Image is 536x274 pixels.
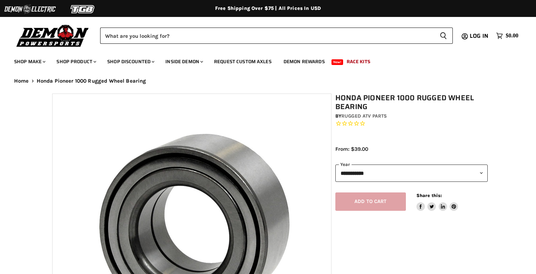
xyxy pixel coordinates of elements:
[341,113,387,119] a: Rugged ATV Parts
[506,32,518,39] span: $0.00
[100,28,434,44] input: Search
[335,120,488,127] span: Rated 0.0 out of 5 stars 0 reviews
[416,192,458,211] aside: Share this:
[416,193,442,198] span: Share this:
[335,165,488,182] select: year
[14,23,91,48] img: Demon Powersports
[4,2,56,16] img: Demon Electric Logo 2
[335,112,488,120] div: by
[493,31,522,41] a: $0.00
[9,54,50,69] a: Shop Make
[51,54,100,69] a: Shop Product
[341,54,376,69] a: Race Kits
[56,2,109,16] img: TGB Logo 2
[434,28,453,44] button: Search
[37,78,146,84] span: Honda Pioneer 1000 Rugged Wheel Bearing
[100,28,453,44] form: Product
[335,146,368,152] span: From: $39.00
[470,31,488,40] span: Log in
[278,54,330,69] a: Demon Rewards
[335,94,488,111] h1: Honda Pioneer 1000 Rugged Wheel Bearing
[331,59,343,65] span: New!
[102,54,159,69] a: Shop Discounted
[160,54,207,69] a: Inside Demon
[9,52,517,69] ul: Main menu
[209,54,277,69] a: Request Custom Axles
[467,33,493,39] a: Log in
[14,78,29,84] a: Home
